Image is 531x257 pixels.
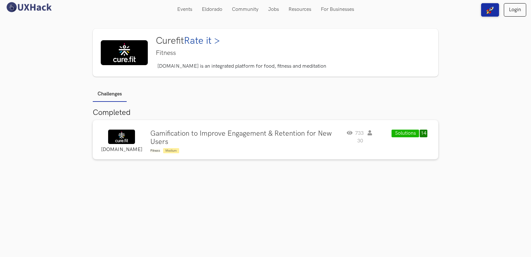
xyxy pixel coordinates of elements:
a: Eldorado [197,3,227,16]
a: Curefit logo[DOMAIN_NAME]Gamification to Improve Engagement & Retention for New UsersFitness Medi... [98,120,433,159]
a: Login [504,3,526,17]
a: Rate it > [184,35,220,47]
h3: Completed [93,108,438,117]
img: UXHack logo [5,2,53,13]
h3: Curefit [156,35,220,47]
h4: Fitness [156,49,220,57]
span: 30 [357,130,374,144]
a: Community [227,3,263,16]
span: 733 [347,130,364,136]
a: For Businesses [316,3,359,16]
h4: Gamification to Improve Engagement & Retention for New Users [150,130,345,147]
button: Solutions [392,130,419,137]
a: Events [172,3,197,16]
a: Challenges [93,87,127,102]
a: Resources [284,3,316,16]
span: Medium [163,148,179,153]
a: Jobs [263,3,284,16]
span: Fitness [150,149,160,153]
label: [DOMAIN_NAME] [98,147,146,153]
img: Curefit logo [108,130,135,144]
img: Curefit logo [101,40,148,65]
button: 14 [420,130,427,137]
img: rocket [486,6,494,14]
p: [DOMAIN_NAME] is an integrated platform for food, fitness and meditation [157,63,326,70]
